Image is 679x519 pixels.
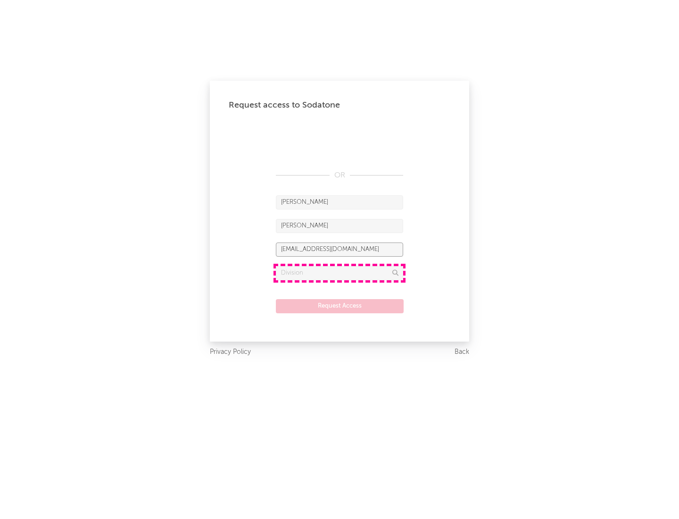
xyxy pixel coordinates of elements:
[276,266,403,280] input: Division
[276,299,404,313] button: Request Access
[276,219,403,233] input: Last Name
[276,170,403,181] div: OR
[276,195,403,209] input: First Name
[229,100,450,111] div: Request access to Sodatone
[455,346,469,358] a: Back
[276,243,403,257] input: Email
[210,346,251,358] a: Privacy Policy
